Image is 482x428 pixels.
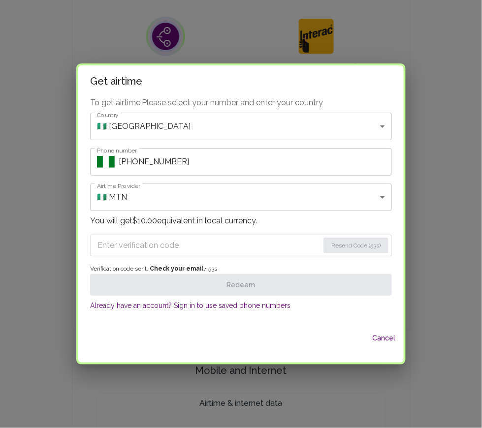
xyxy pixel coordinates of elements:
button: Already have an account? Sign in to use saved phone numbers [90,301,290,310]
label: Airtime Provider [97,182,140,190]
button: Redeem [90,274,392,296]
div: 🇳🇬 MTN [90,183,392,211]
button: Resend Code (53s) [323,238,388,253]
label: Country [97,111,119,119]
span: Verification code sent. • 53 s [90,264,392,274]
p: You will get $10.00 equivalent in local currency. [90,215,392,227]
strong: Check your email. [150,265,205,272]
button: Cancel [368,329,400,347]
h2: Get airtime [78,65,404,97]
input: Enter verification code [97,238,319,253]
p: To get airtime, Please select your number and enter your country [90,97,392,109]
button: Select country [97,154,115,169]
label: Phone number [97,146,137,154]
div: 🇳🇬 [GEOGRAPHIC_DATA] [90,113,392,140]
